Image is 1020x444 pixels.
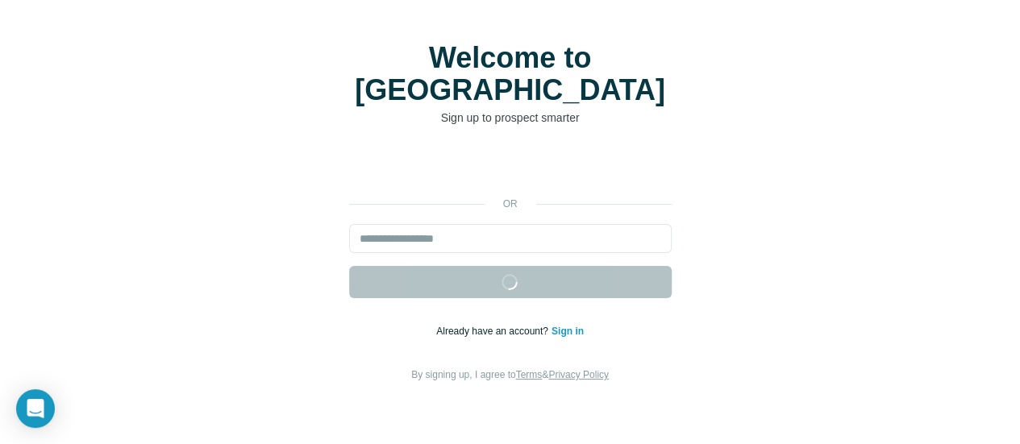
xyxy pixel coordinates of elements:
[349,110,672,126] p: Sign up to prospect smarter
[411,369,609,380] span: By signing up, I agree to &
[516,369,543,380] a: Terms
[485,197,536,211] p: or
[436,326,552,337] span: Already have an account?
[552,326,584,337] a: Sign in
[16,389,55,428] div: Open Intercom Messenger
[349,42,672,106] h1: Welcome to [GEOGRAPHIC_DATA]
[341,150,680,185] iframe: To enrich screen reader interactions, please activate Accessibility in Grammarly extension settings
[548,369,609,380] a: Privacy Policy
